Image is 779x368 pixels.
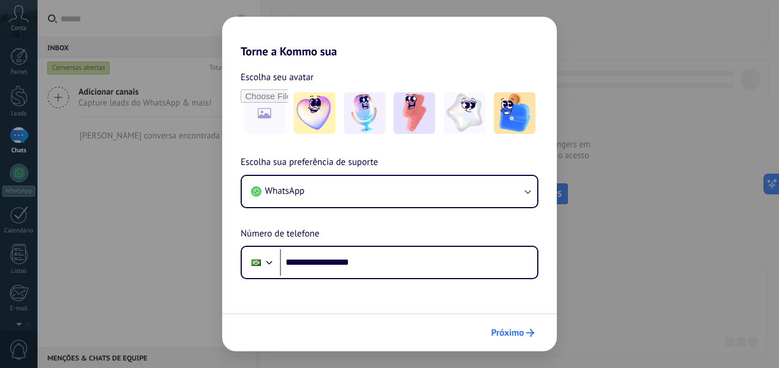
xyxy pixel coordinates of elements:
span: Escolha seu avatar [241,70,314,85]
button: WhatsApp [242,176,537,207]
button: Próximo [486,323,540,343]
img: -2.jpeg [344,92,385,134]
img: -5.jpeg [494,92,535,134]
div: Brazil: + 55 [245,250,267,275]
h2: Torne a Kommo sua [222,17,557,58]
img: -3.jpeg [394,92,435,134]
span: Próximo [491,329,524,337]
img: -4.jpeg [444,92,485,134]
img: -1.jpeg [294,92,335,134]
span: WhatsApp [265,185,305,197]
span: Escolha sua preferência de suporte [241,155,378,170]
span: Número de telefone [241,227,319,242]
